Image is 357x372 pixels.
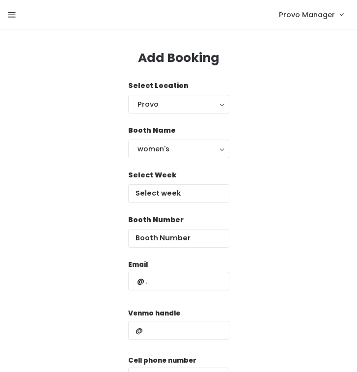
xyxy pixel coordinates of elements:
label: Select Location [128,81,189,91]
label: Cell phone number [128,356,196,366]
div: Provo [137,99,220,110]
label: Venmo handle [128,309,180,318]
div: women's [137,143,220,154]
input: Booth Number [128,229,229,248]
a: Provo Manager [269,4,353,25]
label: Booth Number [128,215,184,225]
span: @ [128,321,150,340]
h3: Add Booking [138,51,220,65]
input: @ . [128,272,229,290]
label: Email [128,260,148,270]
span: Provo Manager [279,9,335,20]
input: Select week [128,184,229,203]
label: Select Week [128,170,176,180]
label: Booth Name [128,125,176,136]
button: women's [128,140,229,158]
button: Provo [128,95,229,114]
